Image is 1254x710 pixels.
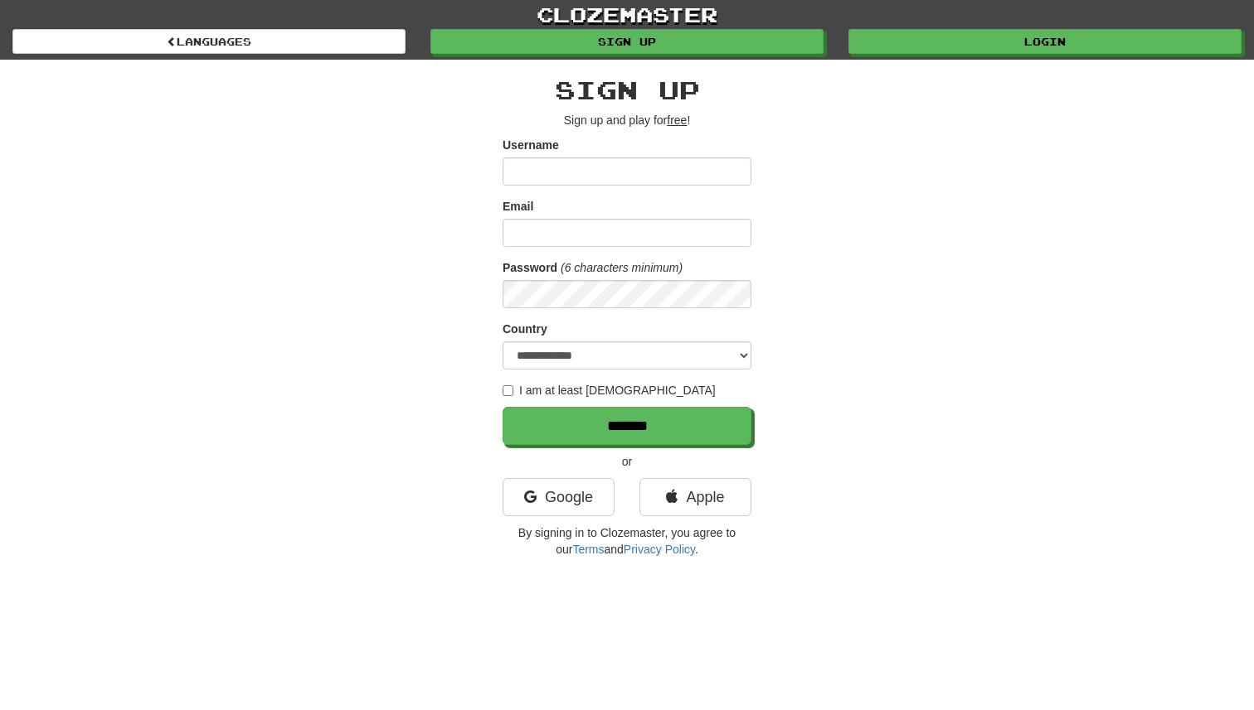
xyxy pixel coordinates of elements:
[503,259,557,276] label: Password
[503,382,716,398] label: I am at least [DEMOGRAPHIC_DATA]
[503,385,513,396] input: I am at least [DEMOGRAPHIC_DATA]
[503,137,559,153] label: Username
[503,76,751,104] h2: Sign up
[503,524,751,558] p: By signing in to Clozemaster, you agree to our and .
[503,453,751,470] p: or
[503,112,751,128] p: Sign up and play for !
[503,478,615,516] a: Google
[639,478,751,516] a: Apple
[503,198,533,215] label: Email
[430,29,824,54] a: Sign up
[503,321,547,337] label: Country
[572,543,604,556] a: Terms
[624,543,695,556] a: Privacy Policy
[561,261,683,274] em: (6 characters minimum)
[12,29,406,54] a: Languages
[667,114,687,127] u: free
[848,29,1242,54] a: Login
